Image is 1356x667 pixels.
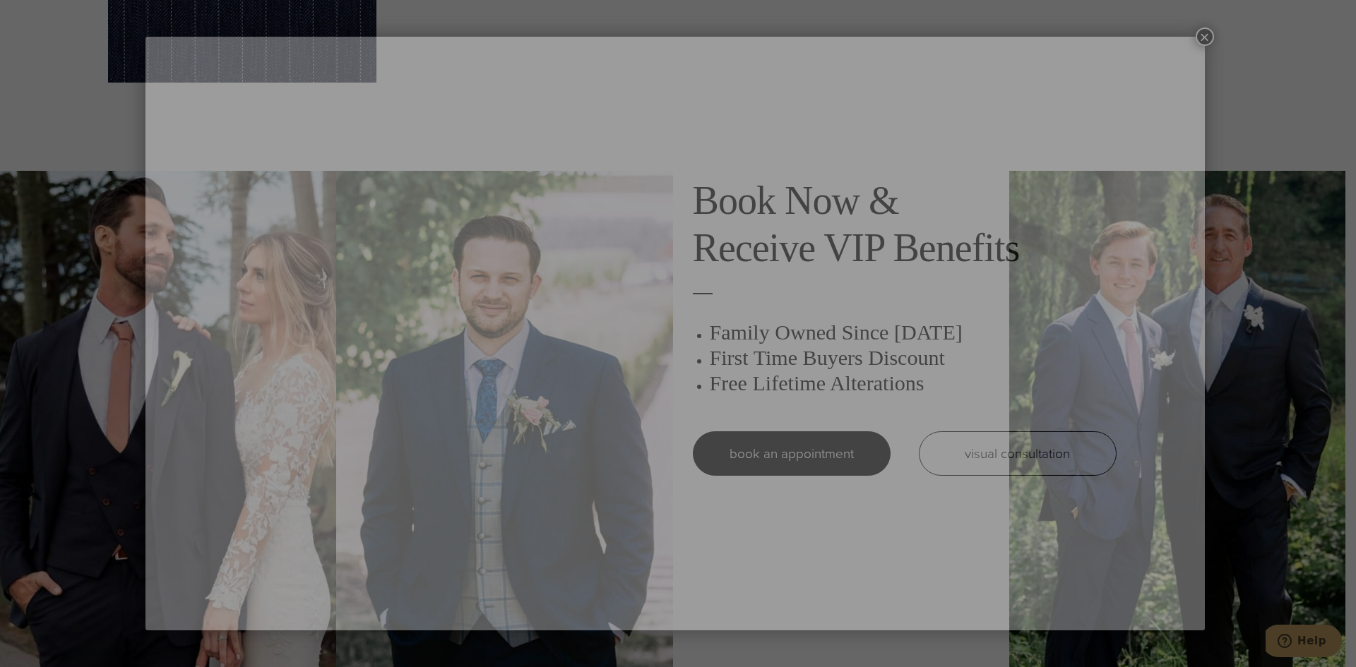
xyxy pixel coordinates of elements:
span: Help [32,10,61,23]
h3: Family Owned Since [DATE] [710,320,1117,345]
a: visual consultation [919,431,1117,476]
h2: Book Now & Receive VIP Benefits [693,177,1117,272]
a: book an appointment [693,431,891,476]
h3: First Time Buyers Discount [710,345,1117,371]
h3: Free Lifetime Alterations [710,371,1117,396]
button: Close [1196,28,1214,46]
